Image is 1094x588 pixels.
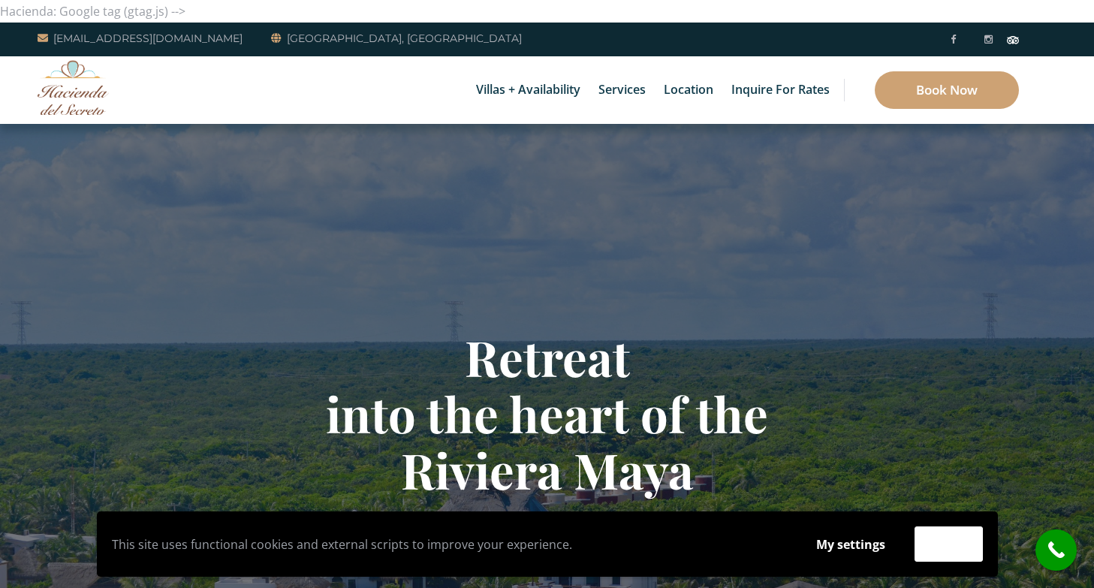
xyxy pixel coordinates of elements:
p: This site uses functional cookies and external scripts to improve your experience. [112,533,787,556]
button: Accept [915,526,983,562]
img: Awesome Logo [38,60,109,115]
h1: Retreat into the heart of the Riviera Maya [108,329,987,498]
a: Location [656,56,721,124]
img: Tripadvisor_logomark.svg [1007,36,1019,44]
a: Book Now [875,71,1019,109]
a: [EMAIL_ADDRESS][DOMAIN_NAME] [38,29,243,47]
a: Villas + Availability [469,56,588,124]
a: Services [591,56,653,124]
a: Inquire for Rates [724,56,837,124]
a: call [1035,529,1077,571]
a: [GEOGRAPHIC_DATA], [GEOGRAPHIC_DATA] [271,29,522,47]
i: call [1039,533,1073,567]
button: My settings [802,527,900,562]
